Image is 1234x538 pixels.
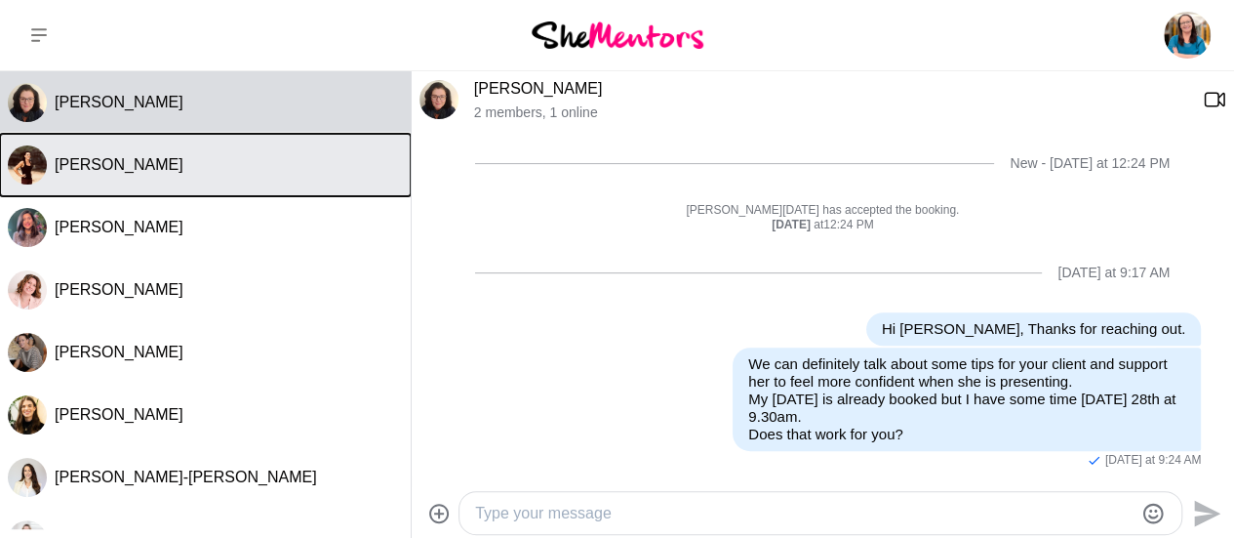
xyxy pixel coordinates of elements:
span: [PERSON_NAME] [55,406,183,423]
div: Jane Hacquoil [8,333,47,372]
img: A [419,80,458,119]
textarea: Type your message [475,502,1133,525]
p: We can definitely talk about some tips for your client and support her to feel more confident whe... [748,355,1185,443]
div: [DATE] at 9:17 AM [1057,265,1170,281]
img: Jennifer Natale [1164,12,1211,59]
p: Hi [PERSON_NAME], Thanks for reaching out. [882,320,1186,338]
span: [PERSON_NAME] [55,281,183,298]
div: Kiera Eardley [8,395,47,435]
button: Emoji picker [1141,502,1165,525]
p: [PERSON_NAME][DATE] has accepted the booking. [444,203,1201,219]
p: 2 members , 1 online [474,104,1187,121]
span: [PERSON_NAME]-[PERSON_NAME] [55,469,317,485]
img: K [8,395,47,435]
img: A [8,270,47,310]
span: [PERSON_NAME] [55,156,183,173]
img: K [8,145,47,185]
div: Kristy Eagleton [8,145,47,185]
img: J [8,208,47,247]
img: She Mentors Logo [532,21,703,48]
a: [PERSON_NAME] [474,80,603,97]
span: [PERSON_NAME] [55,94,183,110]
time: 2025-08-22T23:24:48.435Z [1105,453,1201,469]
div: New - [DATE] at 12:24 PM [1010,155,1170,172]
div: Jill Absolom [8,208,47,247]
strong: [DATE] [772,218,814,231]
div: Janelle Kee-Sue [8,458,47,497]
img: A [8,83,47,122]
div: Amanda Greenman [8,270,47,310]
button: Send [1182,491,1226,535]
span: [PERSON_NAME] [55,219,183,235]
div: at 12:24 PM [444,218,1201,233]
div: Annette Rudd [8,83,47,122]
img: J [8,333,47,372]
div: Annette Rudd [419,80,458,119]
span: [PERSON_NAME] [55,344,183,360]
img: J [8,458,47,497]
